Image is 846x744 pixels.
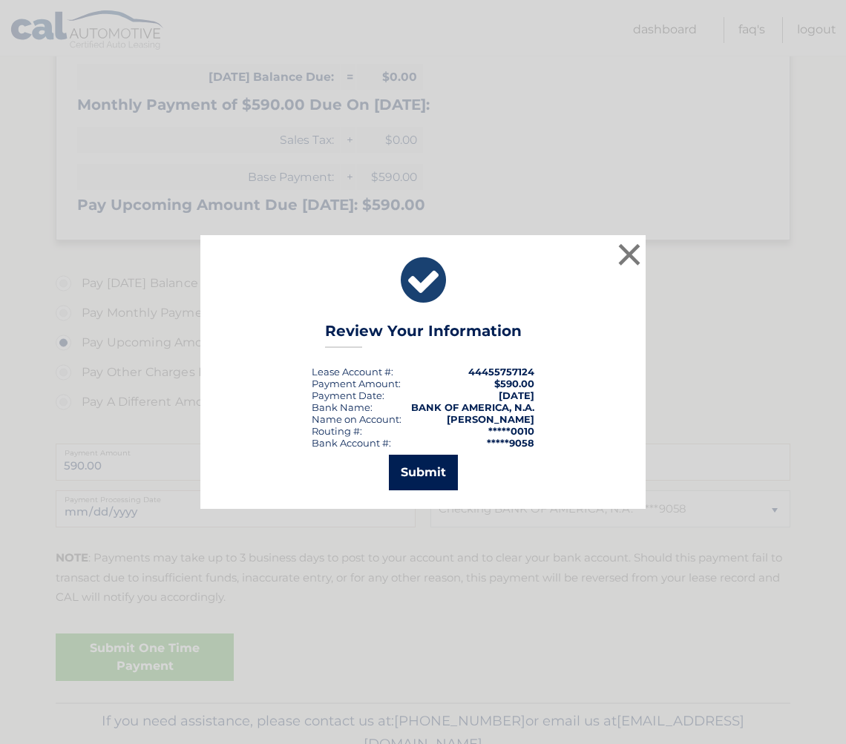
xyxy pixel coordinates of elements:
div: Routing #: [312,425,362,437]
strong: 44455757124 [468,366,534,378]
div: Lease Account #: [312,366,393,378]
button: × [614,240,644,269]
button: Submit [389,455,458,490]
span: $590.00 [494,378,534,389]
div: Bank Account #: [312,437,391,449]
span: Payment Date [312,389,382,401]
strong: BANK OF AMERICA, N.A. [411,401,534,413]
div: : [312,389,384,401]
div: Name on Account: [312,413,401,425]
div: Payment Amount: [312,378,401,389]
span: [DATE] [499,389,534,401]
h3: Review Your Information [325,322,522,348]
div: Bank Name: [312,401,373,413]
strong: [PERSON_NAME] [447,413,534,425]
